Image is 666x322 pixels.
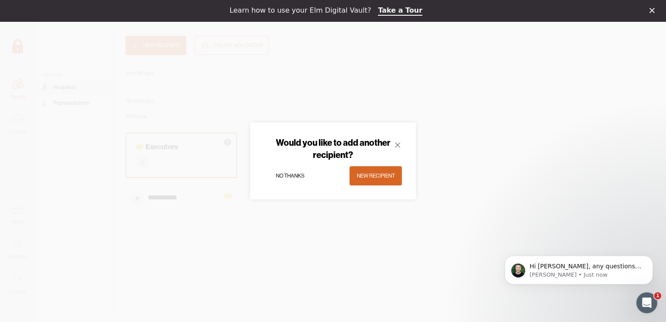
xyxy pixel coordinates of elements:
iframe: Intercom live chat [636,292,657,313]
div: New Recipient [357,171,395,180]
span: 1 [654,292,661,299]
iframe: Intercom notifications message [492,237,666,298]
a: Take a Tour [378,6,422,16]
button: New Recipient [350,166,402,185]
button: No thanks [264,166,316,185]
div: No thanks [276,171,305,180]
div: Close [649,8,658,13]
div: Would you like to add another recipient? [264,137,402,149]
div: Learn how to use your Elm Digital Vault? [230,6,371,15]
